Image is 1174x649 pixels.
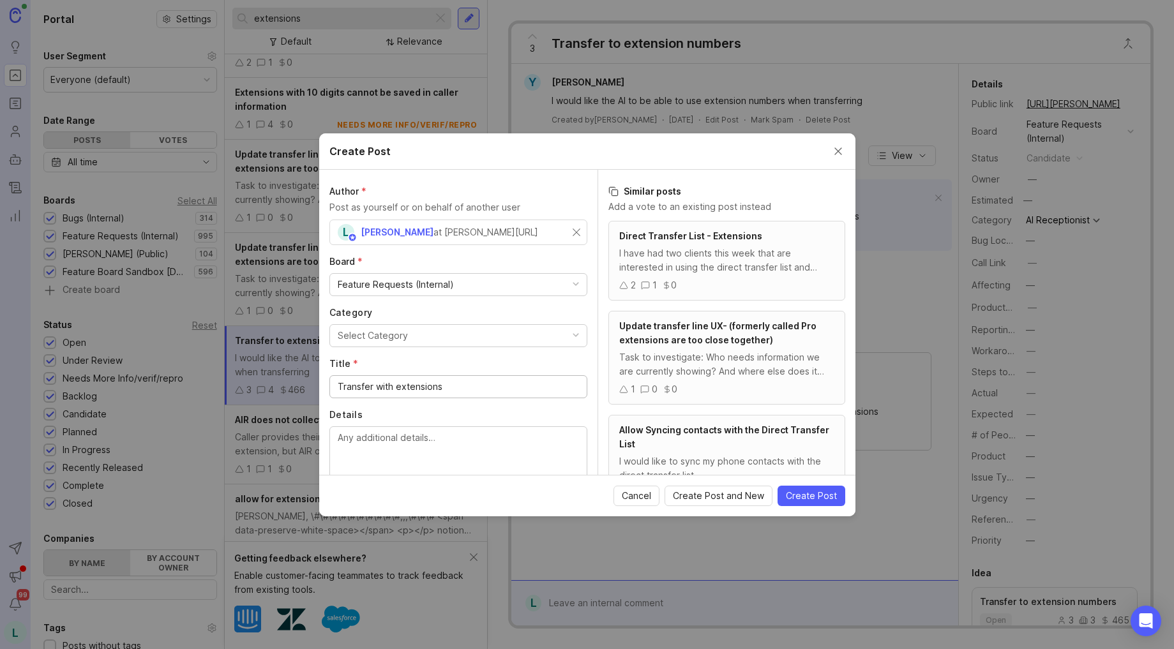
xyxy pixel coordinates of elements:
div: Open Intercom Messenger [1131,606,1161,636]
div: 0 [672,382,677,396]
img: member badge [347,232,357,242]
a: Allow Syncing contacts with the Direct Transfer ListI would like to sync my phone contacts with t... [608,415,845,509]
span: Update transfer line UX- (formerly called Pro extensions are too close together) [619,320,817,345]
span: Create Post and New [673,489,764,502]
p: Add a vote to an existing post instead [608,200,845,213]
a: Update transfer line UX- (formerly called Pro extensions are too close together)Task to investiga... [608,311,845,405]
div: 1 [652,278,657,292]
button: Close create post modal [831,144,845,158]
div: at [PERSON_NAME][URL] [433,225,538,239]
button: Create Post and New [665,486,772,506]
span: Cancel [622,489,651,502]
button: Cancel [613,486,659,506]
label: Details [329,408,587,421]
div: 1 [631,382,635,396]
span: [PERSON_NAME] [361,227,433,237]
span: Allow Syncing contacts with the Direct Transfer List [619,424,829,449]
div: Feature Requests (Internal) [338,278,454,292]
div: I have had two clients this week that are interested in using the direct transfer list and having... [619,246,834,274]
div: I would like to sync my phone contacts with the direct transfer list [619,454,834,482]
div: 2 [631,278,636,292]
h2: Create Post [329,144,391,159]
button: Create Post [778,486,845,506]
span: Board (required) [329,256,363,267]
span: Create Post [786,489,837,502]
div: Task to investigate: Who needs information we are currently showing? And where else does it live?... [619,350,834,378]
a: Direct Transfer List - ExtensionsI have had two clients this week that are interested in using th... [608,221,845,301]
span: Direct Transfer List - Extensions [619,230,762,241]
div: L [338,224,354,241]
span: Author (required) [329,186,366,197]
div: Select Category [338,329,408,343]
label: Category [329,306,587,319]
p: Post as yourself or on behalf of another user [329,200,587,214]
input: Short, descriptive title [338,380,579,394]
div: 0 [671,278,677,292]
h3: Similar posts [608,185,845,198]
div: 0 [652,382,658,396]
span: Title (required) [329,358,358,369]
